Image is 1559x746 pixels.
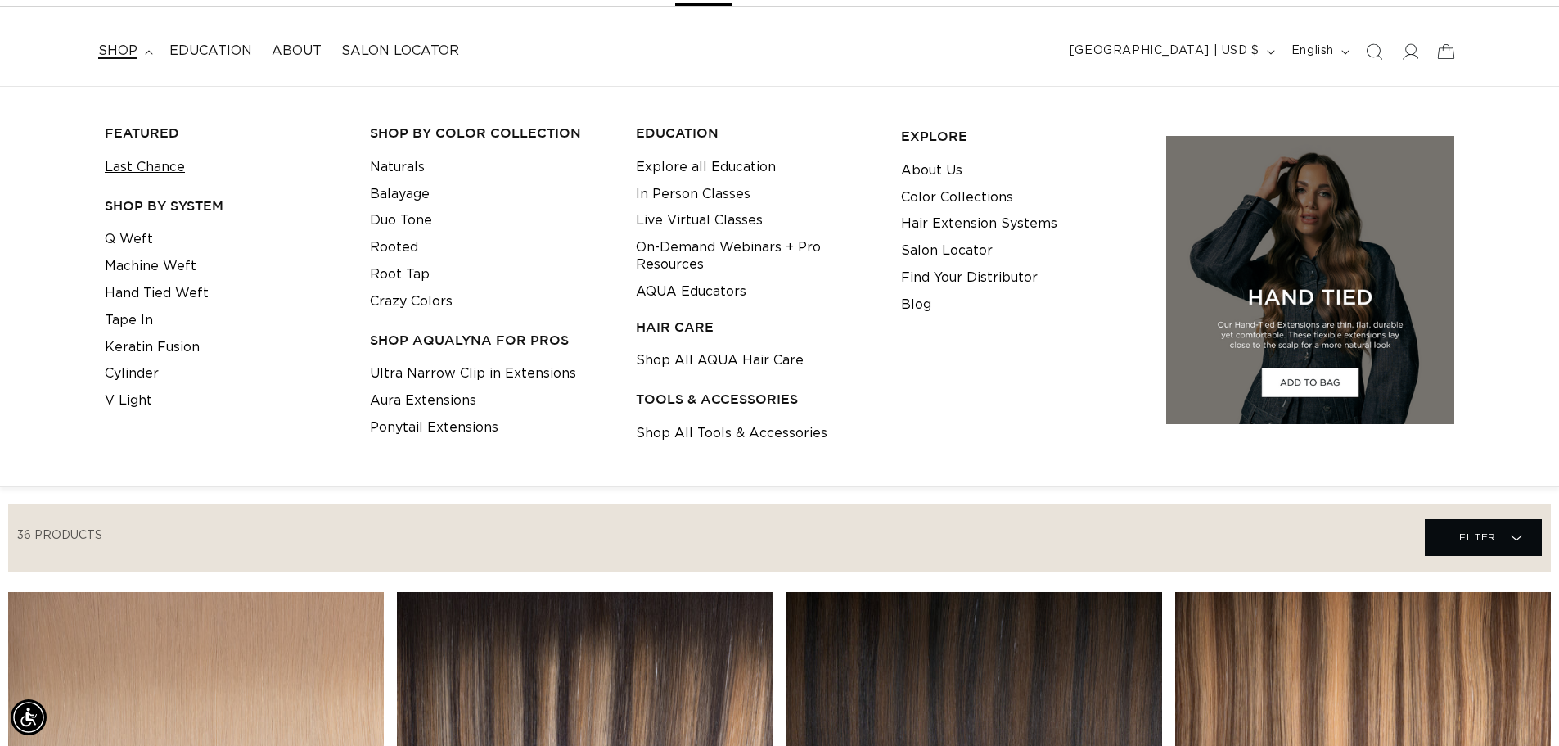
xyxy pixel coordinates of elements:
span: English [1291,43,1334,60]
a: Ponytail Extensions [370,414,498,441]
div: Accessibility Menu [11,699,47,735]
span: 36 products [17,530,102,541]
h3: EDUCATION [636,124,876,142]
a: In Person Classes [636,181,750,208]
summary: shop [88,33,160,70]
a: Keratin Fusion [105,334,200,361]
a: Q Weft [105,226,153,253]
a: Cylinder [105,360,159,387]
span: Education [169,43,252,60]
a: AQUA Educators [636,278,746,305]
a: Last Chance [105,154,185,181]
h3: Shop AquaLyna for Pros [370,332,610,349]
a: Explore all Education [636,154,776,181]
summary: Filter [1425,519,1542,556]
span: [GEOGRAPHIC_DATA] | USD $ [1070,43,1259,60]
a: Shop All Tools & Accessories [636,420,827,447]
a: Rooted [370,234,418,261]
span: About [272,43,322,60]
a: V Light [105,387,152,414]
a: Crazy Colors [370,288,453,315]
a: On-Demand Webinars + Pro Resources [636,234,876,278]
a: About Us [901,157,962,184]
a: Duo Tone [370,207,432,234]
a: Color Collections [901,184,1013,211]
h3: HAIR CARE [636,319,876,336]
iframe: Chat Widget [1477,667,1559,746]
a: Root Tap [370,261,430,288]
h3: Shop by Color Collection [370,124,610,142]
a: Find Your Distributor [901,264,1038,292]
span: shop [98,43,137,60]
a: Naturals [370,154,425,181]
a: Aura Extensions [370,387,476,414]
span: Filter [1459,522,1496,553]
a: Ultra Narrow Clip in Extensions [370,360,576,387]
a: Salon Locator [331,33,469,70]
button: [GEOGRAPHIC_DATA] | USD $ [1060,36,1282,67]
a: Machine Weft [105,253,196,280]
summary: Search [1356,34,1392,70]
a: Salon Locator [901,237,993,264]
h3: FEATURED [105,124,345,142]
a: Live Virtual Classes [636,207,763,234]
a: About [262,33,331,70]
a: Hand Tied Weft [105,280,209,307]
a: Hair Extension Systems [901,210,1057,237]
a: Tape In [105,307,153,334]
h3: TOOLS & ACCESSORIES [636,391,876,408]
span: Salon Locator [341,43,459,60]
a: Balayage [370,181,430,208]
button: English [1282,36,1356,67]
a: Blog [901,292,931,319]
a: Shop All AQUA Hair Care [636,347,804,374]
h3: EXPLORE [901,128,1141,145]
a: Education [160,33,262,70]
h3: SHOP BY SYSTEM [105,197,345,215]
